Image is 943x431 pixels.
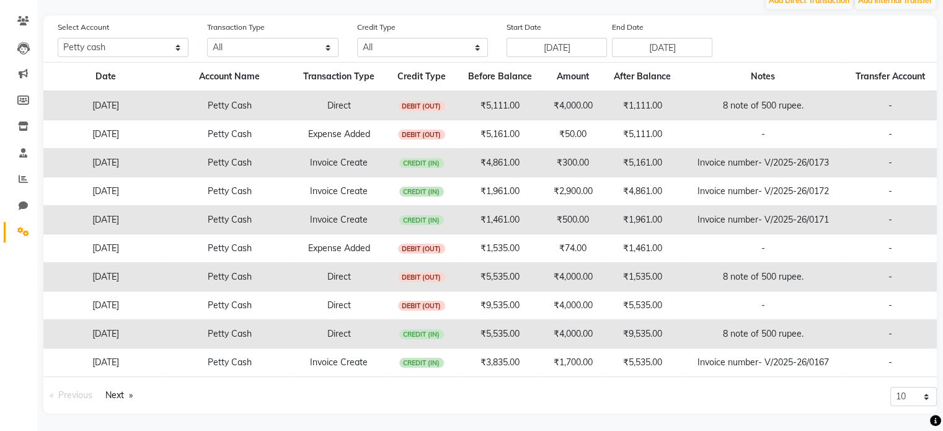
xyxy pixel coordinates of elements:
th: Notes [682,63,844,92]
td: - [844,263,937,291]
td: Invoice number- V/2025-26/0172 [682,177,844,206]
nav: Pagination [43,387,481,404]
span: CREDIT (IN) [399,187,444,197]
td: - [844,349,937,377]
span: DEBIT (OUT) [398,301,445,311]
label: End Date [612,22,644,33]
input: End Date [612,38,712,57]
td: Petty Cash [167,291,291,320]
td: Invoice Create [291,149,386,177]
td: ₹2,900.00 [543,177,603,206]
td: [DATE] [43,120,167,149]
td: ₹9,535.00 [603,320,682,349]
td: [DATE] [43,91,167,120]
label: Select Account [58,22,109,33]
span: CREDIT (IN) [399,329,444,339]
label: Transaction Type [207,22,265,33]
td: ₹1,461.00 [603,234,682,263]
td: - [844,206,937,234]
td: ₹5,111.00 [456,91,543,120]
td: Petty Cash [167,206,291,234]
td: Direct [291,320,386,349]
label: Credit Type [357,22,396,33]
td: ₹1,535.00 [456,234,543,263]
td: ₹1,461.00 [456,206,543,234]
td: Petty Cash [167,91,291,120]
td: ₹9,535.00 [456,291,543,320]
td: ₹1,961.00 [456,177,543,206]
span: CREDIT (IN) [399,358,444,368]
td: ₹1,700.00 [543,349,603,377]
td: ₹5,535.00 [603,291,682,320]
td: ₹5,161.00 [456,120,543,149]
td: ₹300.00 [543,149,603,177]
td: ₹3,835.00 [456,349,543,377]
td: [DATE] [43,320,167,349]
td: [DATE] [43,234,167,263]
th: Date [43,63,167,92]
td: Petty Cash [167,263,291,291]
td: ₹74.00 [543,234,603,263]
td: - [844,149,937,177]
td: Petty Cash [167,177,291,206]
span: CREDIT (IN) [399,158,444,168]
td: ₹4,000.00 [543,291,603,320]
th: Transfer Account [844,63,937,92]
th: Amount [543,63,603,92]
td: 8 note of 500 rupee. [682,320,844,349]
td: ₹4,861.00 [603,177,682,206]
td: - [844,91,937,120]
td: Direct [291,263,386,291]
td: Invoice Create [291,206,386,234]
span: CREDIT (IN) [399,215,444,225]
td: ₹4,000.00 [543,91,603,120]
th: Account Name [167,63,291,92]
td: 8 note of 500 rupee. [682,263,844,291]
label: Start Date [507,22,541,33]
td: Expense Added [291,234,386,263]
td: - [844,234,937,263]
td: [DATE] [43,349,167,377]
td: Invoice number- V/2025-26/0171 [682,206,844,234]
td: Direct [291,291,386,320]
th: Transaction Type [291,63,386,92]
td: ₹1,535.00 [603,263,682,291]
td: Petty Cash [167,349,291,377]
td: Petty Cash [167,120,291,149]
th: Credit Type [386,63,456,92]
td: - [682,120,844,149]
a: Next [99,387,139,404]
td: ₹5,535.00 [603,349,682,377]
td: ₹1,961.00 [603,206,682,234]
td: - [844,120,937,149]
td: - [844,177,937,206]
td: ₹5,535.00 [456,320,543,349]
span: DEBIT (OUT) [398,272,445,282]
td: Petty Cash [167,320,291,349]
span: DEBIT (OUT) [398,101,445,111]
span: Previous [58,389,92,401]
td: - [844,320,937,349]
span: DEBIT (OUT) [398,244,445,254]
th: Before Balance [456,63,543,92]
td: Invoice Create [291,177,386,206]
td: ₹5,161.00 [603,149,682,177]
td: ₹4,000.00 [543,263,603,291]
td: [DATE] [43,206,167,234]
td: Invoice number- V/2025-26/0167 [682,349,844,377]
input: Start Date [507,38,607,57]
td: ₹1,111.00 [603,91,682,120]
td: Petty Cash [167,234,291,263]
td: ₹5,111.00 [603,120,682,149]
td: Invoice Create [291,349,386,377]
td: [DATE] [43,291,167,320]
td: - [682,234,844,263]
td: [DATE] [43,263,167,291]
th: After Balance [603,63,682,92]
td: [DATE] [43,149,167,177]
td: 8 note of 500 rupee. [682,91,844,120]
td: Expense Added [291,120,386,149]
td: ₹50.00 [543,120,603,149]
td: [DATE] [43,177,167,206]
td: ₹4,861.00 [456,149,543,177]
